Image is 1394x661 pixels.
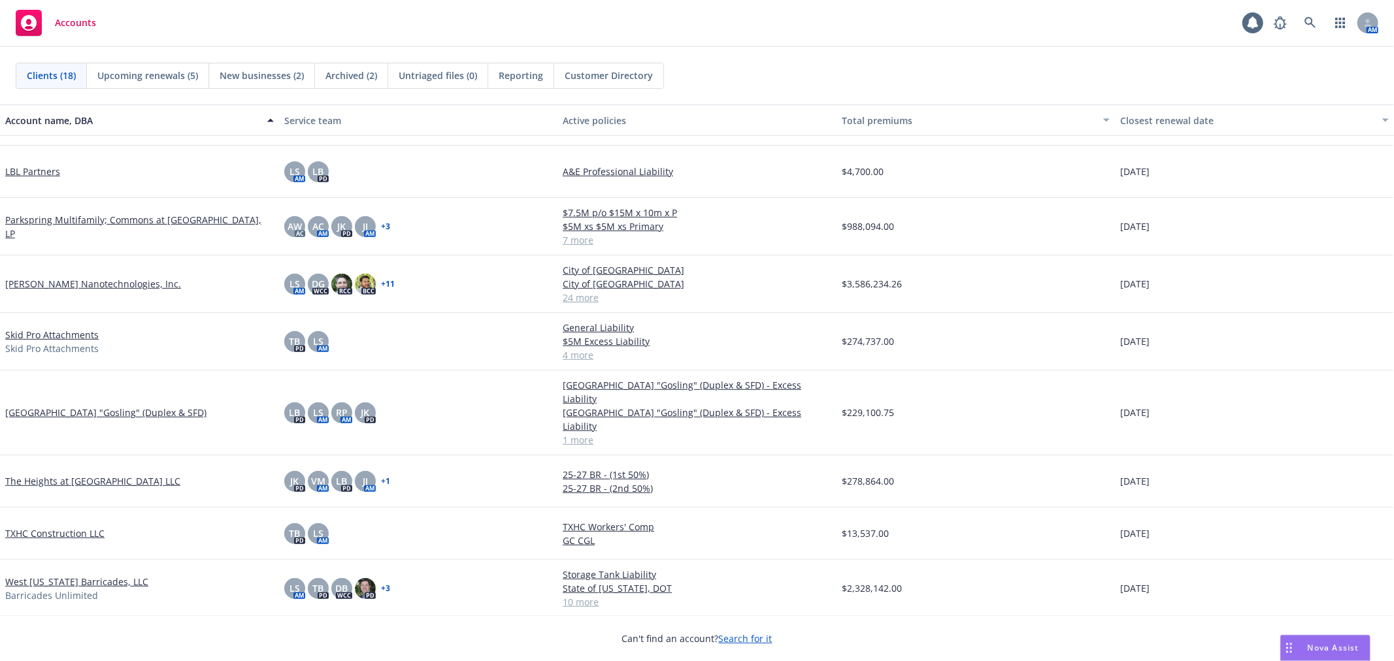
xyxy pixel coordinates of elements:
[563,233,831,247] a: 7 more
[97,69,198,82] span: Upcoming renewals (5)
[381,477,390,485] a: + 1
[563,568,831,581] a: Storage Tank Liability
[1120,277,1150,291] span: [DATE]
[563,481,831,495] a: 25-27 BR - (2nd 50%)
[842,219,894,233] span: $988,094.00
[5,406,207,419] a: [GEOGRAPHIC_DATA] "Gosling" (Duplex & SFD)
[842,334,894,348] span: $274,737.00
[1120,219,1150,233] span: [DATE]
[289,526,300,540] span: TB
[1120,474,1150,488] span: [DATE]
[842,114,1096,127] div: Total premiums
[842,581,902,595] span: $2,328,142.00
[1120,406,1150,419] span: [DATE]
[290,581,300,595] span: LS
[290,474,299,488] span: JK
[312,219,324,233] span: AC
[5,277,181,291] a: [PERSON_NAME] Nanotechnologies, Inc.
[335,581,348,595] span: DB
[842,474,894,488] span: $278,864.00
[5,165,60,178] a: LBL Partners
[336,406,348,419] span: RP
[842,165,884,178] span: $4,700.00
[563,534,831,547] a: GC CGL
[563,581,831,595] a: State of [US_STATE], DOT
[313,526,324,540] span: LS
[842,277,902,291] span: $3,586,234.26
[381,223,390,231] a: + 3
[312,581,324,595] span: TB
[5,114,259,127] div: Account name, DBA
[1120,526,1150,540] span: [DATE]
[842,406,894,419] span: $229,100.75
[5,213,274,240] a: Parkspring Multifamily; Commons at [GEOGRAPHIC_DATA], LP
[1327,10,1353,36] a: Switch app
[563,291,831,304] a: 24 more
[289,406,300,419] span: LB
[336,474,347,488] span: LB
[563,321,831,334] a: General Liability
[563,165,831,178] a: A&E Professional Liability
[313,334,324,348] span: LS
[5,342,99,355] span: Skid Pro Attachments
[563,348,831,362] a: 4 more
[1267,10,1293,36] a: Report a Bug
[1120,334,1150,348] span: [DATE]
[399,69,477,82] span: Untriaged files (0)
[27,69,76,82] span: Clients (18)
[55,18,96,28] span: Accounts
[563,433,831,447] a: 1 more
[5,328,99,342] a: Skid Pro Attachments
[1120,581,1150,595] span: [DATE]
[311,474,325,488] span: VM
[1120,114,1374,127] div: Closest renewal date
[5,575,148,588] a: West [US_STATE] Barricades, LLC
[331,274,352,295] img: photo
[5,474,180,488] a: The Heights at [GEOGRAPHIC_DATA] LLC
[381,585,390,592] a: + 3
[5,588,98,602] span: Barricades Unlimited
[289,334,300,348] span: TB
[563,520,831,534] a: TXHC Workers' Comp
[361,406,369,419] span: JK
[1115,105,1394,136] button: Closest renewal date
[363,219,368,233] span: JJ
[719,632,772,645] a: Search for it
[622,632,772,645] span: Can't find an account?
[220,69,304,82] span: New businesses (2)
[288,219,302,233] span: AW
[563,595,831,609] a: 10 more
[290,277,300,291] span: LS
[563,206,831,219] a: $7.5M p/o $15M x 10m x P
[563,334,831,348] a: $5M Excess Liability
[290,165,300,178] span: LS
[363,474,368,488] span: JJ
[1280,635,1370,661] button: Nova Assist
[279,105,558,136] button: Service team
[563,219,831,233] a: $5M xs $5M xs Primary
[563,277,831,291] a: City of [GEOGRAPHIC_DATA]
[563,406,831,433] a: [GEOGRAPHIC_DATA] "Gosling" (Duplex & SFD) - Excess Liability
[284,114,553,127] div: Service team
[337,219,346,233] span: JK
[563,378,831,406] a: [GEOGRAPHIC_DATA] "Gosling" (Duplex & SFD) - Excess Liability
[381,280,395,288] a: + 11
[355,578,376,599] img: photo
[499,69,543,82] span: Reporting
[1281,636,1297,660] div: Drag to move
[312,165,324,178] span: LB
[565,69,653,82] span: Customer Directory
[563,114,831,127] div: Active policies
[10,5,101,41] a: Accounts
[837,105,1116,136] button: Total premiums
[563,263,831,277] a: City of [GEOGRAPHIC_DATA]
[312,277,325,291] span: DG
[1297,10,1323,36] a: Search
[563,468,831,481] a: 25-27 BR - (1st 50%)
[1120,165,1150,178] span: [DATE]
[842,526,889,540] span: $13,537.00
